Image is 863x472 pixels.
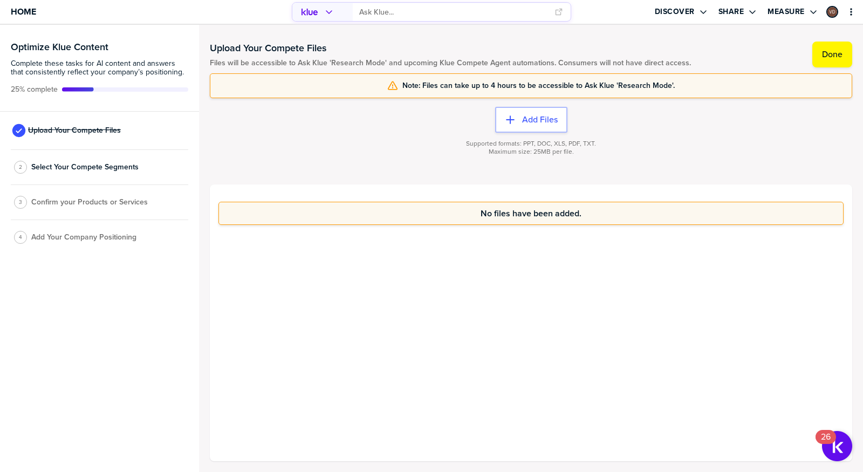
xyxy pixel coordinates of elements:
[19,163,22,171] span: 2
[495,107,567,133] button: Add Files
[31,198,148,207] span: Confirm your Products or Services
[11,7,36,16] span: Home
[11,85,58,94] span: Active
[827,7,837,17] img: 5cc27b7bdb7bf4caff5be6f91868ca79-sml.png
[825,5,839,19] a: Edit Profile
[826,6,838,18] div: Valeria Dubovoy
[19,198,22,206] span: 3
[489,148,574,156] span: Maximum size: 25MB per file.
[31,233,136,242] span: Add Your Company Positioning
[466,140,596,148] span: Supported formats: PPT, DOC, XLS, PDF, TXT.
[359,3,547,21] input: Ask Klue...
[522,114,558,125] label: Add Files
[19,233,22,241] span: 4
[481,209,581,218] span: No files have been added.
[31,163,139,172] span: Select Your Compete Segments
[822,49,843,60] label: Done
[210,59,691,67] span: Files will be accessible to Ask Klue 'Research Mode' and upcoming Klue Compete Agent automations....
[812,42,852,67] button: Done
[822,431,852,461] button: Open Resource Center, 26 new notifications
[402,81,675,90] span: Note: Files can take up to 4 hours to be accessible to Ask Klue 'Research Mode'.
[718,7,744,17] label: Share
[11,42,188,52] h3: Optimize Klue Content
[28,126,121,135] span: Upload Your Compete Files
[210,42,691,54] h1: Upload Your Compete Files
[11,59,188,77] span: Complete these tasks for AI content and answers that consistently reflect your company’s position...
[768,7,805,17] label: Measure
[655,7,695,17] label: Discover
[821,437,831,451] div: 26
